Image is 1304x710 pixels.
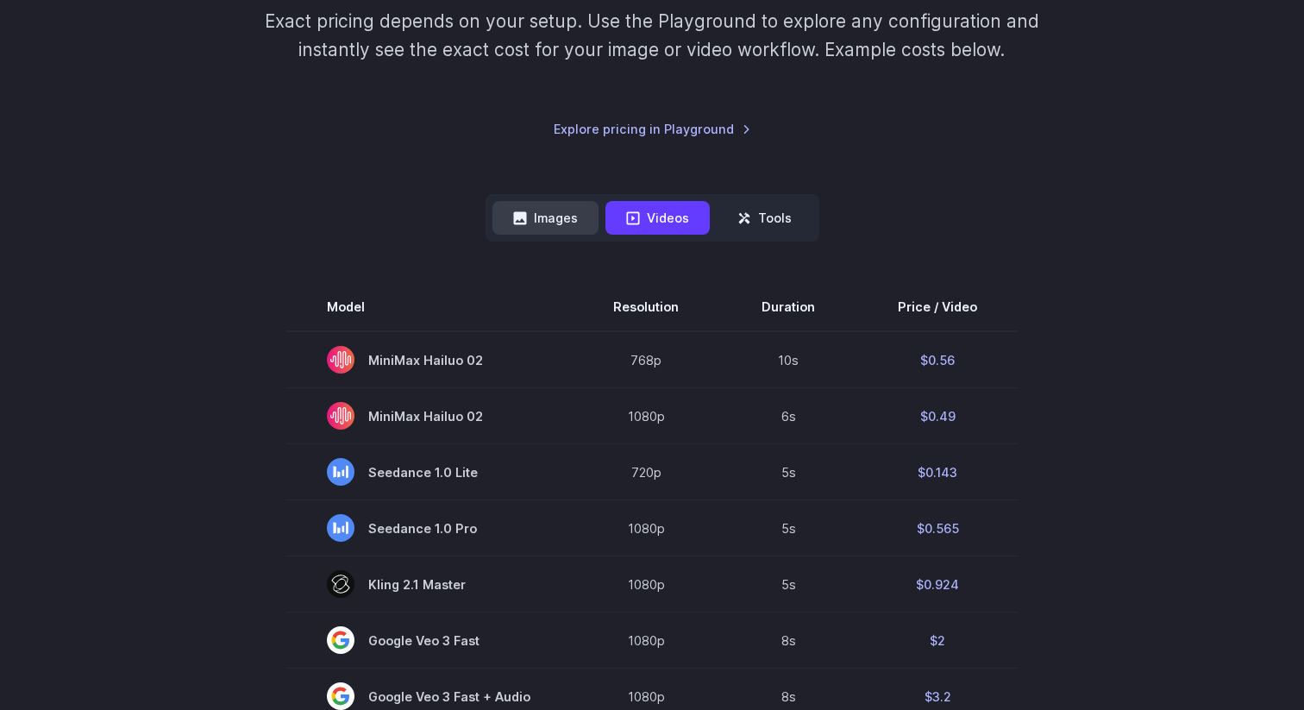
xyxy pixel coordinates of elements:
span: Seedance 1.0 Lite [327,458,530,486]
td: 1080p [572,388,720,444]
span: MiniMax Hailuo 02 [327,346,530,374]
th: Model [285,283,572,331]
th: Price / Video [856,283,1019,331]
td: $0.565 [856,500,1019,556]
td: 1080p [572,500,720,556]
span: MiniMax Hailuo 02 [327,402,530,430]
td: 5s [720,500,856,556]
span: Seedance 1.0 Pro [327,514,530,542]
button: Videos [605,201,710,235]
th: Duration [720,283,856,331]
td: 5s [720,444,856,500]
span: Google Veo 3 Fast + Audio [327,682,530,710]
th: Resolution [572,283,720,331]
td: $0.924 [856,556,1019,613]
td: $0.143 [856,444,1019,500]
a: Explore pricing in Playground [554,119,751,139]
span: Kling 2.1 Master [327,570,530,598]
td: 720p [572,444,720,500]
td: 1080p [572,613,720,669]
td: 8s [720,613,856,669]
td: 5s [720,556,856,613]
span: Google Veo 3 Fast [327,626,530,654]
button: Images [492,201,599,235]
td: $0.56 [856,331,1019,388]
button: Tools [717,201,812,235]
td: 1080p [572,556,720,613]
p: Exact pricing depends on your setup. Use the Playground to explore any configuration and instantl... [232,7,1072,65]
td: 10s [720,331,856,388]
td: 6s [720,388,856,444]
td: $2 [856,613,1019,669]
td: 768p [572,331,720,388]
td: $0.49 [856,388,1019,444]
